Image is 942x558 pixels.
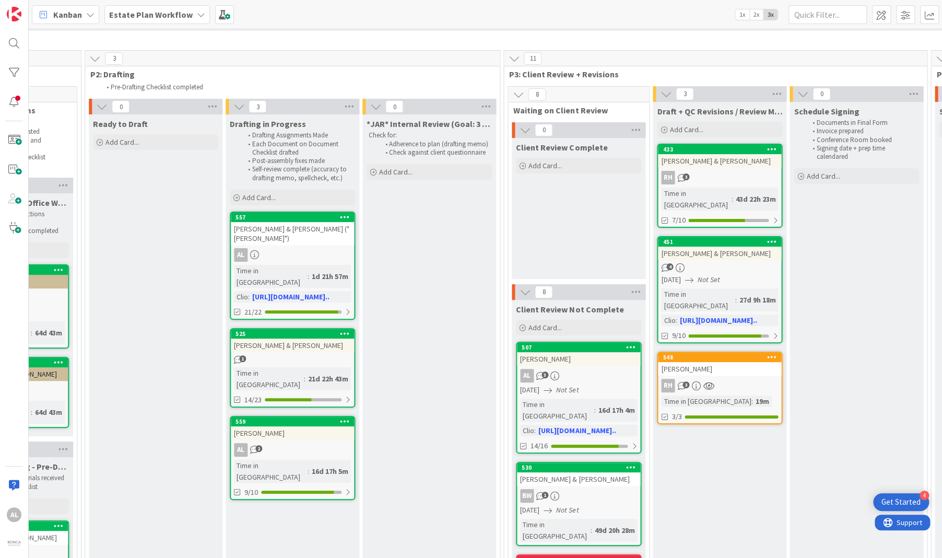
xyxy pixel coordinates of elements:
[109,9,193,20] b: Estate Plan Workflow
[528,161,562,170] span: Add Card...
[682,381,689,388] span: 3
[697,275,720,284] i: Not Set
[517,343,640,352] div: 507
[524,52,541,65] span: 11
[590,525,592,536] span: :
[239,355,246,362] span: 1
[234,443,248,457] div: AL
[520,489,534,503] div: BW
[658,353,781,362] div: 548
[535,124,552,136] span: 0
[881,497,921,507] div: Get Started
[672,215,685,226] span: 7/10
[676,88,693,100] span: 3
[379,140,490,148] li: Adherence to plan (drafting memo)
[595,404,637,416] div: 16d 17h 4m
[231,443,354,457] div: AL
[234,248,248,262] div: AL
[657,352,782,424] a: 548[PERSON_NAME]RHTime in [GEOGRAPHIC_DATA]:19m3/3
[657,236,782,343] a: 451[PERSON_NAME] & [PERSON_NAME][DATE]Not SetTime in [GEOGRAPHIC_DATA]:27d 9h 18mClio:[URL][DOMAI...
[231,339,354,352] div: [PERSON_NAME] & [PERSON_NAME]
[7,507,21,522] div: AL
[7,7,21,21] img: Visit kanbanzone.com
[663,354,781,361] div: 548
[252,292,329,301] a: [URL][DOMAIN_NAME]..
[517,489,640,503] div: BW
[788,5,867,24] input: Quick Filter...
[244,394,262,405] span: 14/23
[661,379,675,392] div: RH
[517,369,640,382] div: AL
[679,316,757,325] a: [URL][DOMAIN_NAME]..
[520,399,594,422] div: Time in [GEOGRAPHIC_DATA]
[516,342,641,454] a: 507[PERSON_NAME]AL[DATE]Not SetTime in [GEOGRAPHIC_DATA]:16d 17h 4mClio:[URL][DOMAIN_NAME]..14/16
[658,145,781,154] div: 433
[230,212,355,320] a: 557[PERSON_NAME] & [PERSON_NAME] ("[PERSON_NAME]")ALTime in [GEOGRAPHIC_DATA]:1d 21h 57mClio:[URL...
[236,214,354,221] div: 557
[236,330,354,338] div: 525
[806,127,917,135] li: Invoice prepared
[516,304,623,315] span: Client Review Not Complete
[541,492,548,498] span: 1
[661,315,675,326] div: Clio
[516,142,607,153] span: Client Review Complete
[658,353,781,376] div: 548[PERSON_NAME]
[592,525,637,536] div: 49d 20h 28m
[234,367,304,390] div: Time in [GEOGRAPHIC_DATA]
[255,445,262,452] span: 2
[22,2,48,14] span: Support
[752,396,771,407] div: 19m
[244,487,258,498] span: 9/10
[231,222,354,245] div: [PERSON_NAME] & [PERSON_NAME] ("[PERSON_NAME]")
[672,330,685,341] span: 9/10
[658,145,781,168] div: 433[PERSON_NAME] & [PERSON_NAME]
[520,519,590,542] div: Time in [GEOGRAPHIC_DATA]
[675,315,677,326] span: :
[658,247,781,260] div: [PERSON_NAME] & [PERSON_NAME]
[309,271,351,282] div: 1d 21h 57m
[658,379,781,392] div: RH
[231,213,354,245] div: 557[PERSON_NAME] & [PERSON_NAME] ("[PERSON_NAME]")
[230,328,355,408] a: 525[PERSON_NAME] & [PERSON_NAME]Time in [GEOGRAPHIC_DATA]:21d 22h 43m14/23
[663,146,781,153] div: 433
[731,193,733,205] span: :
[93,119,148,129] span: Ready to Draft
[806,144,917,161] li: Signing date + prep time calendared
[242,131,354,140] li: Drafting Assignments Made
[751,396,752,407] span: :
[308,271,309,282] span: :
[105,52,123,65] span: 3
[538,426,616,435] a: [URL][DOMAIN_NAME]..
[534,425,536,436] span: :
[735,9,749,20] span: 1x
[806,136,917,144] li: Conference Room booked
[528,323,562,332] span: Add Card...
[231,417,354,440] div: 559[PERSON_NAME]
[230,119,306,129] span: Drafting in Progress
[379,167,413,177] span: Add Card...
[304,373,305,385] span: :
[663,238,781,246] div: 451
[541,371,548,378] span: 3
[658,362,781,376] div: [PERSON_NAME]
[231,329,354,352] div: 525[PERSON_NAME] & [PERSON_NAME]
[234,265,308,288] div: Time in [GEOGRAPHIC_DATA]
[661,188,731,211] div: Time in [GEOGRAPHIC_DATA]
[920,491,929,500] div: 4
[658,154,781,168] div: [PERSON_NAME] & [PERSON_NAME]
[509,69,914,79] span: P3: Client Review + Revisions
[520,369,534,382] div: AL
[556,385,579,394] i: Not Set
[369,131,490,140] p: Check for:
[242,140,354,157] li: Each Document on Document Checklist drafted
[517,463,640,472] div: 530
[528,88,546,101] span: 8
[517,343,640,366] div: 507[PERSON_NAME]
[53,8,82,21] span: Kanban
[242,157,354,165] li: Post-assembly fixes made
[735,294,736,306] span: :
[666,263,673,270] span: 4
[658,237,781,260] div: 451[PERSON_NAME] & [PERSON_NAME]
[367,119,492,129] span: *JAR* Internal Review (Goal: 3 biz days)
[661,171,675,184] div: RH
